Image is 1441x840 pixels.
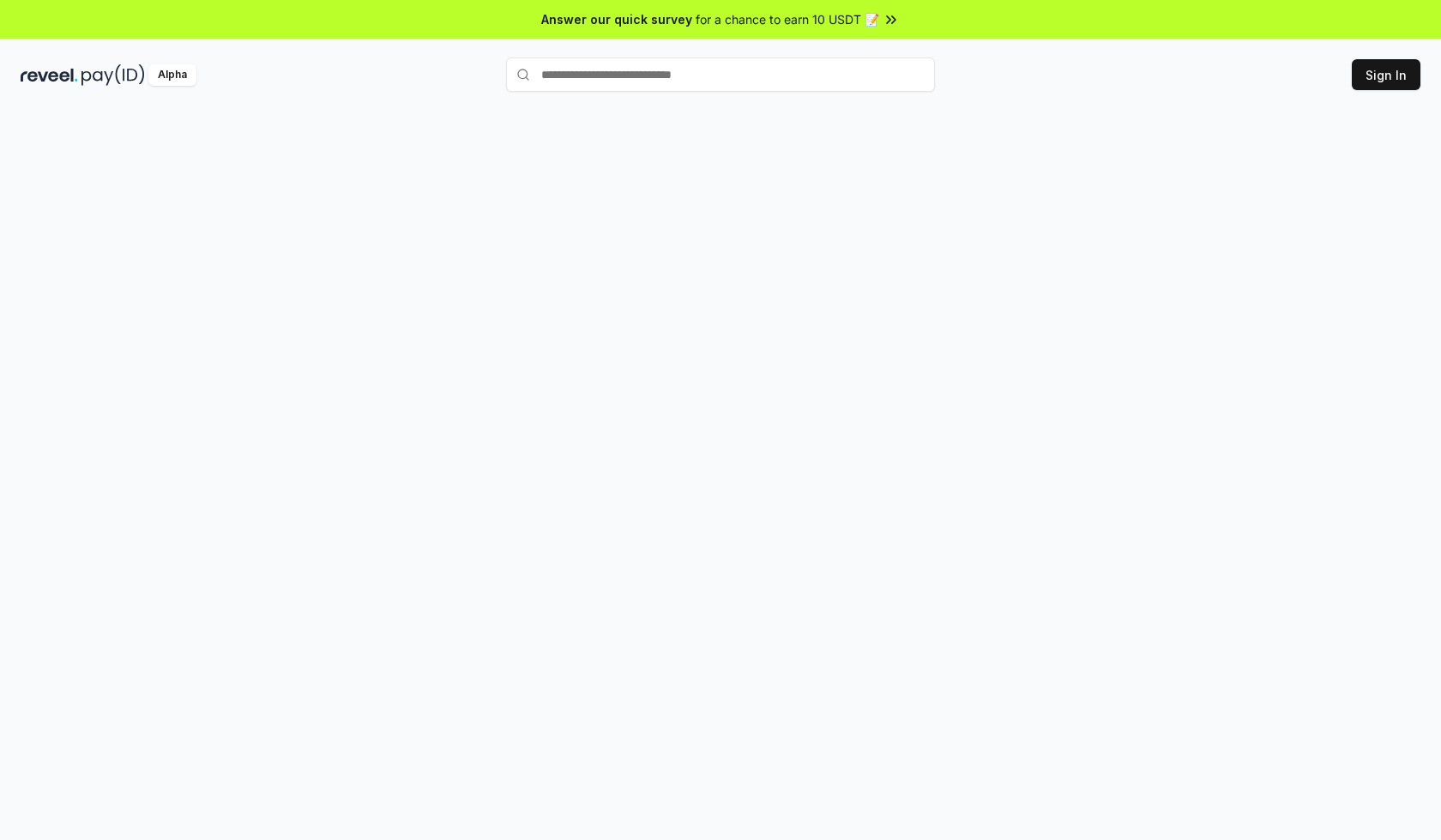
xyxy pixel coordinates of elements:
[1352,59,1420,90] button: Sign In
[81,64,145,86] img: pay_id
[541,10,692,28] span: Answer our quick survey
[21,64,78,86] img: reveel_dark
[148,64,196,86] div: Alpha
[696,10,879,28] span: for a chance to earn 10 USDT 📝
